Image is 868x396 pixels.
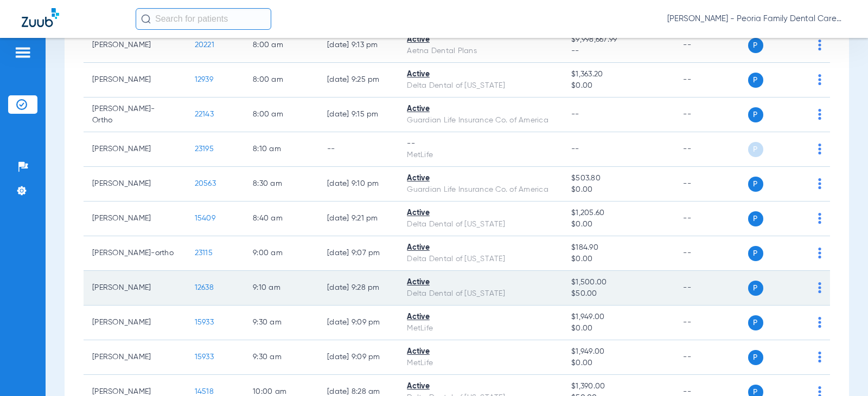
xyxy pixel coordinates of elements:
span: P [748,107,763,122]
div: Active [407,242,554,254]
img: group-dot-blue.svg [818,282,821,293]
td: [DATE] 9:21 PM [318,202,398,236]
input: Search for patients [136,8,271,30]
span: $9,998,667.99 [571,34,666,46]
span: 23195 [195,145,214,153]
td: 9:00 AM [244,236,318,271]
span: P [748,142,763,157]
td: 8:40 AM [244,202,318,236]
span: $1,949.00 [571,311,666,323]
td: 8:00 AM [244,63,318,98]
span: $1,363.20 [571,69,666,80]
div: Active [407,173,554,184]
td: -- [674,236,748,271]
div: Delta Dental of [US_STATE] [407,288,554,300]
span: P [748,211,763,226]
td: [PERSON_NAME] [84,167,186,202]
img: hamburger-icon [14,46,31,59]
span: $1,205.60 [571,207,666,219]
div: Guardian Life Insurance Co. of America [407,184,554,196]
span: P [748,350,763,365]
td: -- [674,271,748,306]
div: Active [407,69,554,80]
td: -- [674,306,748,340]
td: -- [674,63,748,98]
span: $0.00 [571,323,666,334]
td: [PERSON_NAME] [84,271,186,306]
td: 8:30 AM [244,167,318,202]
span: $0.00 [571,184,666,196]
span: 15933 [195,353,214,361]
span: P [748,177,763,192]
img: group-dot-blue.svg [818,213,821,224]
td: -- [674,340,748,375]
span: $0.00 [571,254,666,265]
td: 8:00 AM [244,98,318,132]
div: MetLife [407,358,554,369]
span: -- [571,46,666,57]
td: 9:10 AM [244,271,318,306]
img: group-dot-blue.svg [818,248,821,258]
td: -- [674,202,748,236]
span: $1,949.00 [571,346,666,358]
img: group-dot-blue.svg [818,317,821,328]
span: 20221 [195,41,214,49]
span: P [748,38,763,53]
td: [PERSON_NAME]-ortho [84,236,186,271]
td: 9:30 AM [244,340,318,375]
td: [DATE] 9:25 PM [318,63,398,98]
span: 23115 [195,249,213,257]
span: -- [571,111,579,118]
td: [DATE] 9:13 PM [318,28,398,63]
div: Active [407,34,554,46]
span: [PERSON_NAME] - Peoria Family Dental Care [667,14,846,24]
span: $0.00 [571,358,666,369]
div: Delta Dental of [US_STATE] [407,219,554,230]
td: -- [674,28,748,63]
td: -- [674,167,748,202]
img: Search Icon [141,14,151,24]
img: group-dot-blue.svg [818,74,821,85]
span: $503.80 [571,173,666,184]
td: [DATE] 9:10 PM [318,167,398,202]
span: $0.00 [571,219,666,230]
span: $1,500.00 [571,277,666,288]
span: 12638 [195,284,214,291]
span: $184.90 [571,242,666,254]
div: Active [407,346,554,358]
div: Aetna Dental Plans [407,46,554,57]
span: P [748,73,763,88]
img: Zuub Logo [22,8,59,27]
td: [PERSON_NAME] [84,340,186,375]
span: $0.00 [571,80,666,92]
img: group-dot-blue.svg [818,178,821,189]
td: [PERSON_NAME] [84,132,186,167]
span: 15933 [195,319,214,326]
span: $1,390.00 [571,381,666,392]
td: [PERSON_NAME] [84,63,186,98]
div: Active [407,277,554,288]
div: MetLife [407,150,554,161]
td: -- [318,132,398,167]
span: 20563 [195,180,216,187]
div: Guardian Life Insurance Co. of America [407,115,554,126]
img: group-dot-blue.svg [818,352,821,362]
td: 8:00 AM [244,28,318,63]
div: Active [407,311,554,323]
td: [DATE] 9:09 PM [318,306,398,340]
td: [PERSON_NAME] [84,28,186,63]
div: Active [407,103,554,115]
span: P [748,315,763,330]
td: [DATE] 9:15 PM [318,98,398,132]
span: 15409 [195,215,215,222]
span: -- [571,145,579,153]
img: group-dot-blue.svg [818,40,821,50]
div: -- [407,138,554,150]
img: group-dot-blue.svg [818,144,821,154]
div: Active [407,207,554,219]
span: 12939 [195,76,213,83]
span: 14518 [195,388,214,395]
div: Delta Dental of [US_STATE] [407,254,554,265]
div: Active [407,381,554,392]
span: P [748,246,763,261]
